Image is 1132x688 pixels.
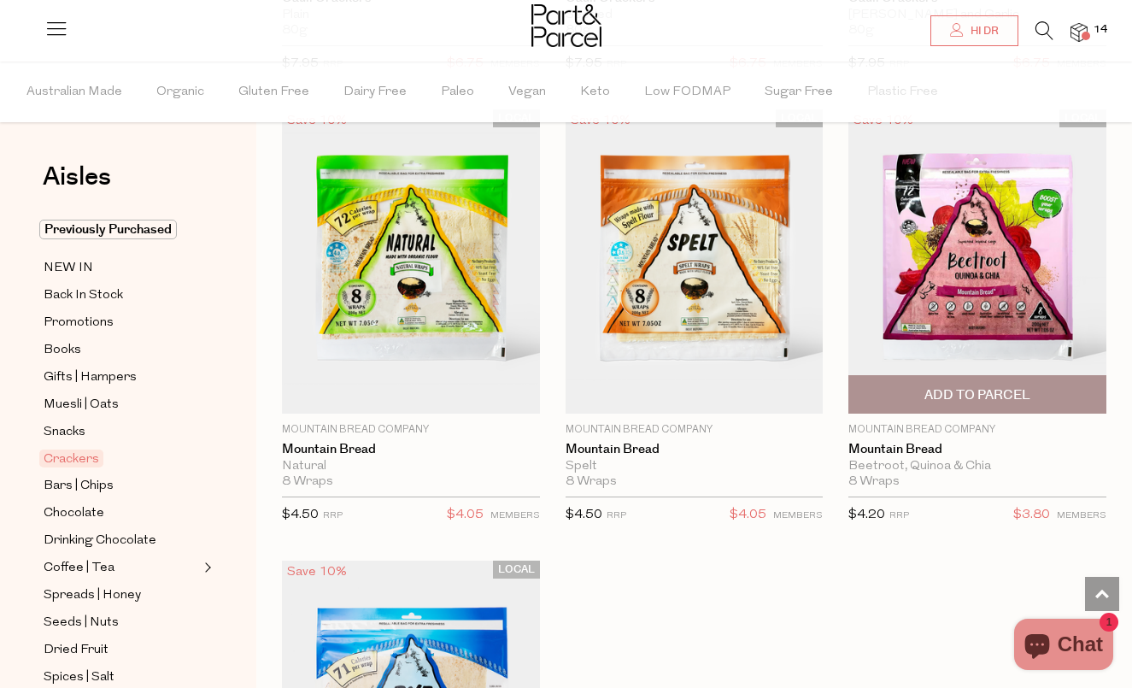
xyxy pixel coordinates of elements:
[343,62,407,122] span: Dairy Free
[44,558,114,579] span: Coffee | Tea
[493,561,540,579] span: LOCAL
[44,530,199,551] a: Drinking Chocolate
[848,459,1106,474] div: Beetroot, Quinoa & Chia
[39,220,177,239] span: Previously Purchased
[441,62,474,122] span: Paleo
[282,561,352,584] div: Save 10%
[44,612,199,633] a: Seeds | Nuts
[238,62,309,122] span: Gluten Free
[44,503,104,524] span: Chocolate
[44,257,199,279] a: NEW IN
[44,395,119,415] span: Muesli | Oats
[44,557,199,579] a: Coffee | Tea
[1089,22,1111,38] span: 14
[44,339,199,361] a: Books
[848,422,1106,438] p: Mountain Bread Company
[447,504,484,526] span: $4.05
[44,367,199,388] a: Gifts | Hampers
[44,368,137,388] span: Gifts | Hampers
[889,511,909,520] small: RRP
[44,640,109,661] span: Dried Fruit
[44,449,199,469] a: Crackers
[924,386,1030,404] span: Add To Parcel
[848,509,885,521] span: $4.20
[773,511,823,520] small: MEMBERS
[44,394,199,415] a: Muesli | Oats
[1009,619,1118,674] inbox-online-store-chat: Shopify online store chat
[44,258,93,279] span: NEW IN
[44,476,114,497] span: Bars | Chips
[848,375,1106,414] button: Add To Parcel
[644,62,730,122] span: Low FODMAP
[323,511,343,520] small: RRP
[44,667,199,688] a: Spices | Salt
[44,220,199,240] a: Previously Purchased
[848,474,900,490] span: 8 Wraps
[44,313,114,333] span: Promotions
[848,442,1106,457] a: Mountain Bread
[44,585,199,606] a: Spreads | Honey
[566,109,824,414] img: Mountain Bread
[508,62,546,122] span: Vegan
[43,158,111,196] span: Aisles
[200,557,212,578] button: Expand/Collapse Coffee | Tea
[44,285,123,306] span: Back In Stock
[282,442,540,457] a: Mountain Bread
[566,422,824,438] p: Mountain Bread Company
[44,639,199,661] a: Dried Fruit
[566,474,617,490] span: 8 Wraps
[531,4,601,47] img: Part&Parcel
[282,422,540,438] p: Mountain Bread Company
[39,450,103,467] span: Crackers
[44,585,141,606] span: Spreads | Honey
[44,340,81,361] span: Books
[44,475,199,497] a: Bars | Chips
[966,24,999,38] span: Hi DR
[156,62,204,122] span: Organic
[282,459,540,474] div: Natural
[930,15,1018,46] a: Hi DR
[1070,23,1088,41] a: 14
[43,164,111,207] a: Aisles
[44,422,85,443] span: Snacks
[1013,504,1050,526] span: $3.80
[26,62,122,122] span: Australian Made
[44,421,199,443] a: Snacks
[607,511,626,520] small: RRP
[566,459,824,474] div: Spelt
[44,531,156,551] span: Drinking Chocolate
[44,667,114,688] span: Spices | Salt
[44,613,119,633] span: Seeds | Nuts
[580,62,610,122] span: Keto
[848,109,1106,414] img: Mountain Bread
[566,442,824,457] a: Mountain Bread
[1057,511,1106,520] small: MEMBERS
[867,62,938,122] span: Plastic Free
[44,285,199,306] a: Back In Stock
[282,109,540,414] img: Mountain Bread
[44,312,199,333] a: Promotions
[282,509,319,521] span: $4.50
[282,474,333,490] span: 8 Wraps
[44,503,199,524] a: Chocolate
[490,511,540,520] small: MEMBERS
[566,509,602,521] span: $4.50
[730,504,766,526] span: $4.05
[765,62,833,122] span: Sugar Free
